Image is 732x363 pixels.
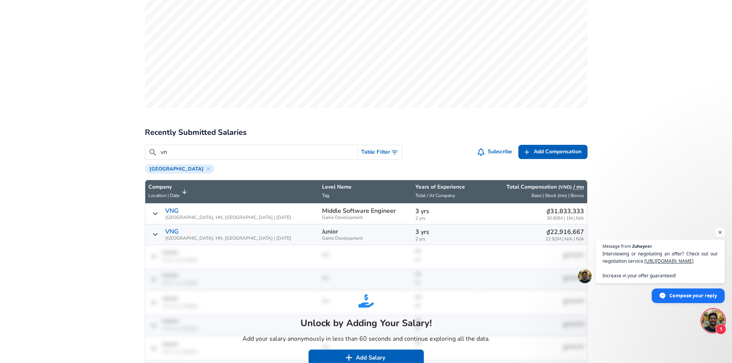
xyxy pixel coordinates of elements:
[322,228,338,235] p: Junior
[148,183,189,200] span: CompanyLocation | Date
[358,145,402,159] button: Toggle Search Filters
[669,289,717,302] span: Compose your reply
[632,244,652,248] span: Zuhayeer
[545,237,584,242] span: 22.92M | N/A | N/A
[359,293,374,308] img: svg+xml;base64,PHN2ZyB4bWxucz0iaHR0cDovL3d3dy53My5vcmcvMjAwMC9zdmciIGZpbGw9IiMyNjhERUMiIHZpZXdCb3...
[415,216,474,221] span: 2 yrs
[534,147,581,157] span: Add Compensation
[322,192,329,199] span: Tag
[161,148,355,157] input: Search City, Tag, Etc
[415,207,474,216] p: 3 yrs
[145,164,214,174] div: [GEOGRAPHIC_DATA]
[415,192,455,199] span: Total / At Company
[322,183,409,191] p: Level Name
[415,183,474,191] p: Years of Experience
[322,236,409,241] span: Game Development
[558,184,572,191] button: (VND)
[242,317,490,329] h5: Unlock by Adding Your Salary!
[322,215,409,220] span: Game Development
[415,227,474,237] p: 3 yrs
[481,183,584,200] span: Total Compensation (VND) / moBase | Stock (mo) | Bonus
[145,126,588,139] h2: Recently Submitted Salaries
[531,192,584,199] span: Base | Stock (mo) | Bonus
[506,183,584,191] p: Total Compensation
[573,183,584,191] button: / mo
[165,207,179,214] a: VNG
[546,207,584,216] p: ₫31,833,333
[165,228,179,235] a: VNG
[476,145,515,159] button: Subscribe
[546,216,584,221] span: 30.83M | 1M | N/A
[345,354,353,361] img: svg+xml;base64,PHN2ZyB4bWxucz0iaHR0cDovL3d3dy53My5vcmcvMjAwMC9zdmciIGZpbGw9IiNmZmZmZmYiIHZpZXdCb3...
[415,237,474,242] span: 2 yrs
[715,324,726,335] span: 1
[545,227,584,237] p: ₫22,916,667
[165,236,291,241] span: [GEOGRAPHIC_DATA], HN, [GEOGRAPHIC_DATA] | [DATE]
[146,166,207,172] span: [GEOGRAPHIC_DATA]
[242,334,490,343] p: Add your salary anonymously in less than 60 seconds and continue exploring all the data.
[148,192,179,199] span: Location | Date
[603,244,631,248] span: Message from
[518,145,588,159] a: Add Compensation
[702,309,725,332] div: Open chat
[603,250,718,279] span: Interviewing or negotiating an offer? Check out our negotiation service: Increase in your offer g...
[148,183,179,191] p: Company
[165,215,291,220] span: [GEOGRAPHIC_DATA], HN, [GEOGRAPHIC_DATA] | [DATE]
[322,207,396,214] p: Middle Software Engineer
